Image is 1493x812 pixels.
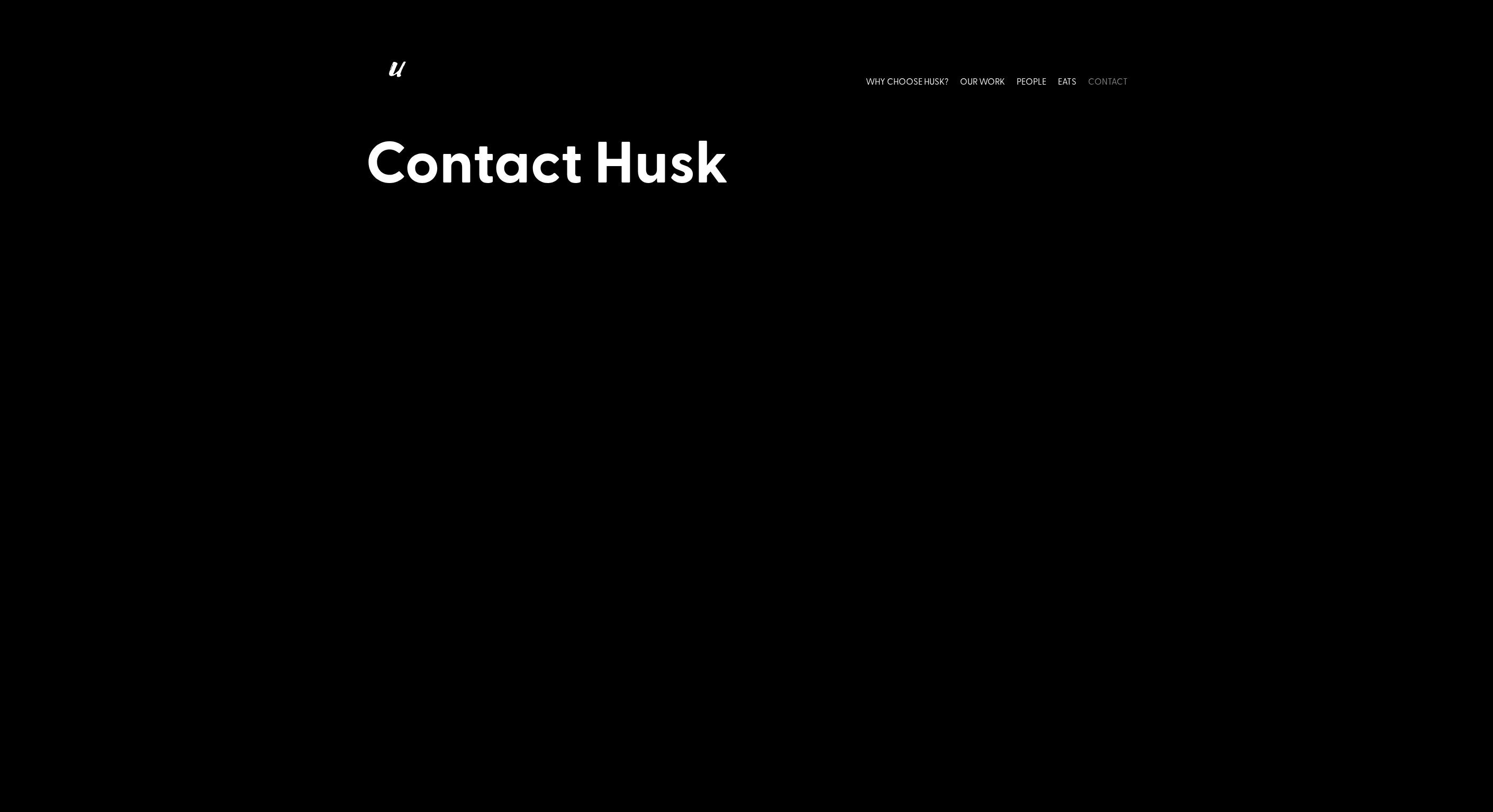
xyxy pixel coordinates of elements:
a: EATS [1058,57,1076,104]
a: WHY CHOOSE HUSK? [866,57,948,104]
a: PEOPLE [1017,57,1046,104]
h1: Contact Husk [366,125,1128,200]
a: CONTACT [1088,57,1128,104]
a: OUR WORK [960,57,1005,104]
img: Husk logo [366,57,424,104]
